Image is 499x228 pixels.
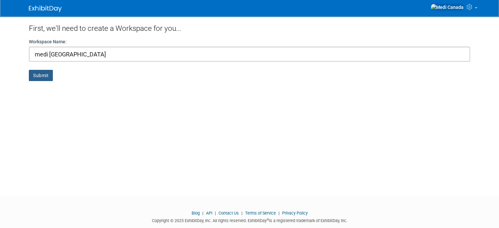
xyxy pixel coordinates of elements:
[29,38,67,45] label: Workspace Name:
[282,211,308,216] a: Privacy Policy
[29,70,53,81] button: Submit
[29,6,62,12] img: ExhibitDay
[29,47,470,62] input: Name of your organization
[213,211,218,216] span: |
[218,211,239,216] a: Contact Us
[277,211,281,216] span: |
[201,211,205,216] span: |
[206,211,212,216] a: API
[267,218,269,221] sup: ®
[29,16,470,38] div: First, we'll need to create a Workspace for you...
[245,211,276,216] a: Terms of Service
[192,211,200,216] a: Blog
[430,4,464,11] img: Medi Canada
[240,211,244,216] span: |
